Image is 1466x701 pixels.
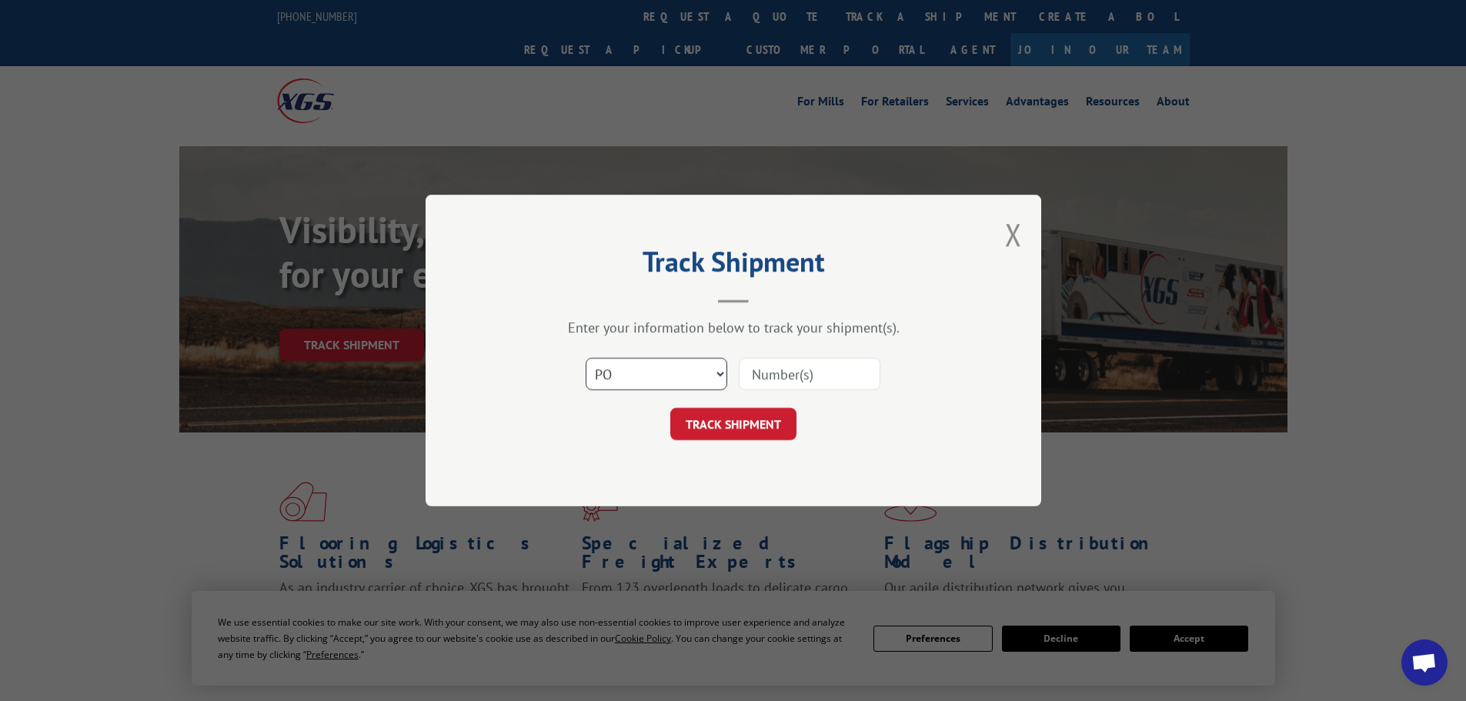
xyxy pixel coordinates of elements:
div: Enter your information below to track your shipment(s). [503,319,964,336]
div: Open chat [1401,639,1448,686]
input: Number(s) [739,358,880,390]
button: TRACK SHIPMENT [670,408,796,440]
h2: Track Shipment [503,251,964,280]
button: Close modal [1005,214,1022,255]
